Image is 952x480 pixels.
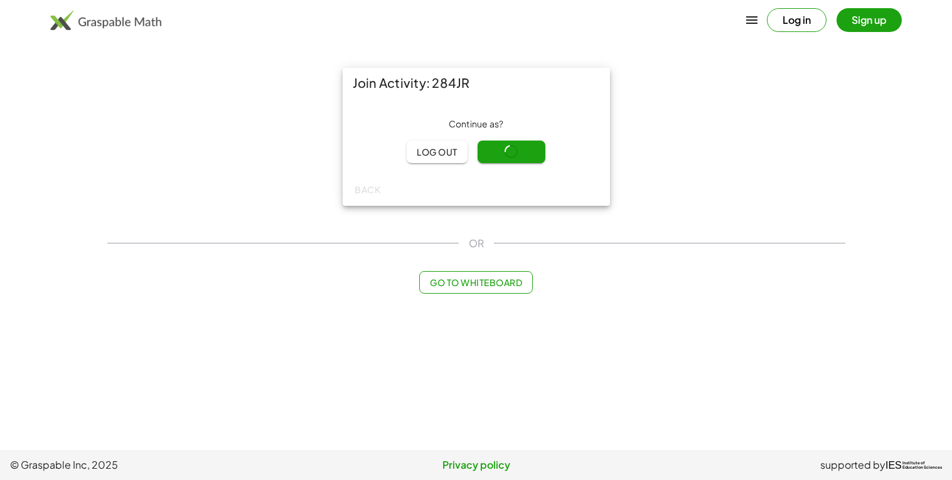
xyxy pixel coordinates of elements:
[321,457,631,472] a: Privacy policy
[343,68,610,98] div: Join Activity: 284JR
[353,118,600,131] div: Continue as ?
[902,461,942,470] span: Institute of Education Sciences
[837,8,902,32] button: Sign up
[10,457,321,472] span: © Graspable Inc, 2025
[419,271,533,294] button: Go to Whiteboard
[417,146,457,157] span: Log out
[767,8,826,32] button: Log in
[430,277,522,288] span: Go to Whiteboard
[469,236,484,251] span: OR
[885,457,942,472] a: IESInstitute ofEducation Sciences
[407,141,468,163] button: Log out
[820,457,885,472] span: supported by
[885,459,902,471] span: IES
